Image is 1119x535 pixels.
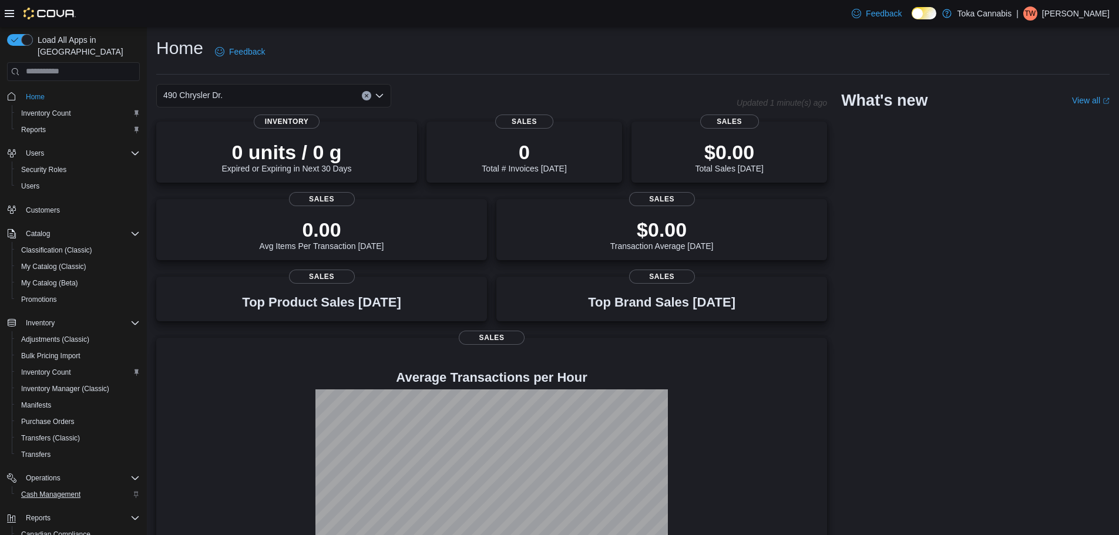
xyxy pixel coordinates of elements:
[16,106,140,120] span: Inventory Count
[21,181,39,191] span: Users
[21,450,51,459] span: Transfers
[26,229,50,238] span: Catalog
[21,316,140,330] span: Inventory
[16,365,140,379] span: Inventory Count
[912,7,936,19] input: Dark Mode
[12,413,145,430] button: Purchase Orders
[23,8,76,19] img: Cova
[16,276,140,290] span: My Catalog (Beta)
[16,260,91,274] a: My Catalog (Classic)
[16,398,140,412] span: Manifests
[16,106,76,120] a: Inventory Count
[2,145,145,161] button: Users
[21,165,66,174] span: Security Roles
[21,295,57,304] span: Promotions
[16,276,83,290] a: My Catalog (Beta)
[33,34,140,58] span: Load All Apps in [GEOGRAPHIC_DATA]
[242,295,401,309] h3: Top Product Sales [DATE]
[16,365,76,379] a: Inventory Count
[12,348,145,364] button: Bulk Pricing Import
[16,349,140,363] span: Bulk Pricing Import
[16,382,114,396] a: Inventory Manager (Classic)
[26,149,44,158] span: Users
[16,260,140,274] span: My Catalog (Classic)
[1042,6,1110,21] p: [PERSON_NAME]
[21,351,80,361] span: Bulk Pricing Import
[16,292,140,307] span: Promotions
[866,8,902,19] span: Feedback
[156,36,203,60] h1: Home
[16,431,140,445] span: Transfers (Classic)
[21,316,59,330] button: Inventory
[957,6,1012,21] p: Toka Cannabis
[16,349,85,363] a: Bulk Pricing Import
[2,470,145,486] button: Operations
[16,447,55,462] a: Transfers
[16,292,62,307] a: Promotions
[21,384,109,393] span: Inventory Manager (Classic)
[260,218,384,241] p: 0.00
[21,401,51,410] span: Manifests
[459,331,525,345] span: Sales
[695,140,763,164] p: $0.00
[210,40,270,63] a: Feedback
[21,227,55,241] button: Catalog
[2,88,145,105] button: Home
[12,291,145,308] button: Promotions
[629,192,695,206] span: Sales
[695,140,763,173] div: Total Sales [DATE]
[229,46,265,58] span: Feedback
[21,109,71,118] span: Inventory Count
[16,431,85,445] a: Transfers (Classic)
[21,511,140,525] span: Reports
[21,471,65,485] button: Operations
[21,146,140,160] span: Users
[12,364,145,381] button: Inventory Count
[21,262,86,271] span: My Catalog (Classic)
[12,486,145,503] button: Cash Management
[16,163,71,177] a: Security Roles
[16,243,140,257] span: Classification (Classic)
[21,203,140,217] span: Customers
[737,98,827,107] p: Updated 1 minute(s) ago
[21,471,140,485] span: Operations
[222,140,352,164] p: 0 units / 0 g
[1025,6,1036,21] span: TW
[482,140,566,173] div: Total # Invoices [DATE]
[16,332,140,346] span: Adjustments (Classic)
[495,115,554,129] span: Sales
[21,125,46,134] span: Reports
[16,123,140,137] span: Reports
[21,89,140,104] span: Home
[12,242,145,258] button: Classification (Classic)
[610,218,714,241] p: $0.00
[21,335,89,344] span: Adjustments (Classic)
[21,203,65,217] a: Customers
[1023,6,1037,21] div: Ty Wilson
[629,270,695,284] span: Sales
[289,270,355,284] span: Sales
[21,227,140,241] span: Catalog
[26,513,51,523] span: Reports
[166,371,818,385] h4: Average Transactions per Hour
[12,275,145,291] button: My Catalog (Beta)
[260,218,384,251] div: Avg Items Per Transaction [DATE]
[16,447,140,462] span: Transfers
[21,417,75,426] span: Purchase Orders
[12,161,145,178] button: Security Roles
[2,510,145,526] button: Reports
[2,226,145,242] button: Catalog
[16,243,97,257] a: Classification (Classic)
[16,163,140,177] span: Security Roles
[26,206,60,215] span: Customers
[482,140,566,164] p: 0
[12,430,145,446] button: Transfers (Classic)
[12,258,145,275] button: My Catalog (Classic)
[21,433,80,443] span: Transfers (Classic)
[16,332,94,346] a: Adjustments (Classic)
[222,140,352,173] div: Expired or Expiring in Next 30 Days
[21,146,49,160] button: Users
[16,123,51,137] a: Reports
[12,331,145,348] button: Adjustments (Classic)
[163,88,223,102] span: 490 Chrysler Dr.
